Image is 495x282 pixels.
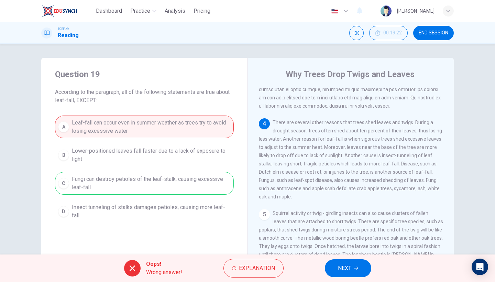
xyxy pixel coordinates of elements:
div: [PERSON_NAME] [397,7,434,15]
div: Hide [369,26,408,40]
div: 4 [259,118,270,129]
button: Practice [128,5,159,17]
span: Practice [130,7,150,15]
button: END SESSION [413,26,454,40]
img: EduSynch logo [41,4,77,18]
h4: Why Trees Drop Twigs and Leaves [286,69,415,80]
div: Open Intercom Messenger [472,259,488,275]
span: There are several other reasons that trees shed leaves and twigs. During a drought season, trees ... [259,120,442,199]
span: Oops! [146,260,182,268]
span: END SESSION [419,30,448,36]
span: Explanation [239,263,275,273]
span: TOEFL® [58,26,69,31]
img: Profile picture [381,6,392,17]
span: Pricing [194,7,210,15]
h4: Question 19 [55,69,234,80]
span: 00:19:22 [383,30,402,36]
div: 5 [259,209,270,220]
span: Dashboard [96,7,122,15]
button: Explanation [223,259,284,278]
button: Dashboard [93,5,125,17]
span: NEXT [338,263,351,273]
button: Analysis [162,5,188,17]
h1: Reading [58,31,79,40]
a: EduSynch logo [41,4,93,18]
span: According to the paragraph, all of the following statements are true about leaf-fall, EXCEPT: [55,88,234,105]
span: Analysis [165,7,185,15]
button: Pricing [191,5,213,17]
button: 00:19:22 [369,26,408,40]
span: Wrong answer! [146,268,182,276]
div: Mute [349,26,364,40]
img: en [330,9,339,14]
button: NEXT [325,259,371,277]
